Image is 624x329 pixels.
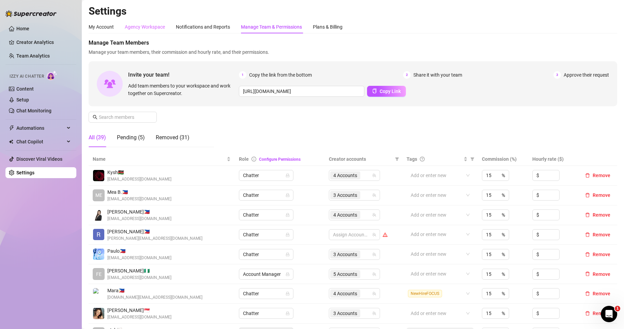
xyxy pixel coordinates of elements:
span: filter [394,154,400,164]
span: Manage Team Members [89,39,617,47]
span: Approve their request [564,71,609,79]
span: lock [286,213,290,217]
span: Chatter [243,308,289,318]
span: question-circle [420,157,425,161]
span: Account Manager [243,269,289,279]
span: Remove [593,192,610,198]
span: 4 Accounts [333,172,357,179]
button: Remove [582,171,613,179]
a: Team Analytics [16,53,50,59]
button: Remove [582,250,613,258]
iframe: Intercom live chat [601,306,617,322]
span: filter [470,157,474,161]
span: lock [286,292,290,296]
span: 4 Accounts [333,290,357,297]
span: 4 Accounts [330,289,360,298]
span: Remove [593,232,610,237]
img: Paulo [93,249,104,260]
span: Kysh 🇰🇪 [107,169,171,176]
div: Agency Workspace [125,23,165,31]
button: Remove [582,231,613,239]
div: Plans & Billing [313,23,343,31]
span: [PERSON_NAME] 🇳🇬 [107,267,171,275]
span: 3 Accounts [333,310,357,317]
span: 4 Accounts [330,171,360,179]
button: Remove [582,309,613,317]
span: delete [585,252,590,257]
span: team [372,311,376,315]
img: logo-BBDzfeDw.svg [5,10,57,17]
button: Remove [582,211,613,219]
span: Remove [593,291,610,296]
span: 3 [553,71,561,79]
span: team [372,233,376,237]
div: My Account [89,23,114,31]
a: Setup [16,97,29,103]
span: ME [95,191,102,199]
span: [PERSON_NAME][EMAIL_ADDRESS][DOMAIN_NAME] [107,235,202,242]
span: Chatter [243,210,289,220]
span: filter [469,154,476,164]
span: NewHireFOCUS [408,290,442,297]
span: Remove [593,311,610,316]
a: Content [16,86,34,92]
span: Mara 🇵🇭 [107,287,202,294]
span: Chatter [243,190,289,200]
span: Remove [593,271,610,277]
span: Manage your team members, their commission and hourly rate, and their permissions. [89,48,617,56]
button: Remove [582,289,613,298]
span: team [372,252,376,256]
span: [EMAIL_ADDRESS][DOMAIN_NAME] [107,314,171,320]
input: Search members [99,113,147,121]
span: copy [372,89,377,93]
span: 1 [239,71,246,79]
img: Kysh [93,170,104,181]
span: team [372,272,376,276]
span: [EMAIL_ADDRESS][DOMAIN_NAME] [107,255,171,261]
span: 3 Accounts [333,251,357,258]
div: Manage Team & Permissions [241,23,302,31]
div: Pending (5) [117,134,145,142]
img: Chat Copilot [9,139,13,144]
span: 1 [615,306,620,311]
button: Remove [582,191,613,199]
a: Creator Analytics [16,37,71,48]
span: 3 Accounts [330,250,360,258]
span: delete [585,213,590,217]
span: Chatter [243,288,289,299]
span: Paulo 🇵🇭 [107,247,171,255]
a: Discover Viral Videos [16,156,62,162]
span: delete [585,193,590,198]
span: Copy Link [380,89,401,94]
span: 2 [403,71,411,79]
span: Copy the link from the bottom [249,71,312,79]
button: Remove [582,270,613,278]
button: Copy Link [367,86,406,97]
span: team [372,173,376,177]
img: Brian Cruzgarcia [93,229,104,240]
span: Add team members to your workspace and work together on Supercreator. [128,82,236,97]
span: [EMAIL_ADDRESS][DOMAIN_NAME] [107,216,171,222]
img: AI Chatter [47,70,57,80]
span: lock [286,252,290,256]
span: warning [383,232,387,237]
img: Jade Marcelo [93,308,104,319]
span: 3 Accounts [330,191,360,199]
a: Settings [16,170,34,175]
img: Jessa Cadiogan [93,209,104,221]
span: [DOMAIN_NAME][EMAIL_ADDRESS][DOMAIN_NAME] [107,294,202,301]
span: Chatter [243,230,289,240]
span: Remove [593,252,610,257]
span: Share it with your team [413,71,462,79]
span: lock [286,193,290,197]
span: 3 Accounts [330,309,360,317]
th: Name [89,153,235,166]
span: Remove [593,212,610,218]
span: [PERSON_NAME] 🇵🇭 [107,228,202,235]
span: lock [286,233,290,237]
div: Notifications and Reports [176,23,230,31]
span: Mea B. 🇵🇭 [107,188,171,196]
h2: Settings [89,5,617,18]
a: Home [16,26,29,31]
span: info-circle [252,157,256,161]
